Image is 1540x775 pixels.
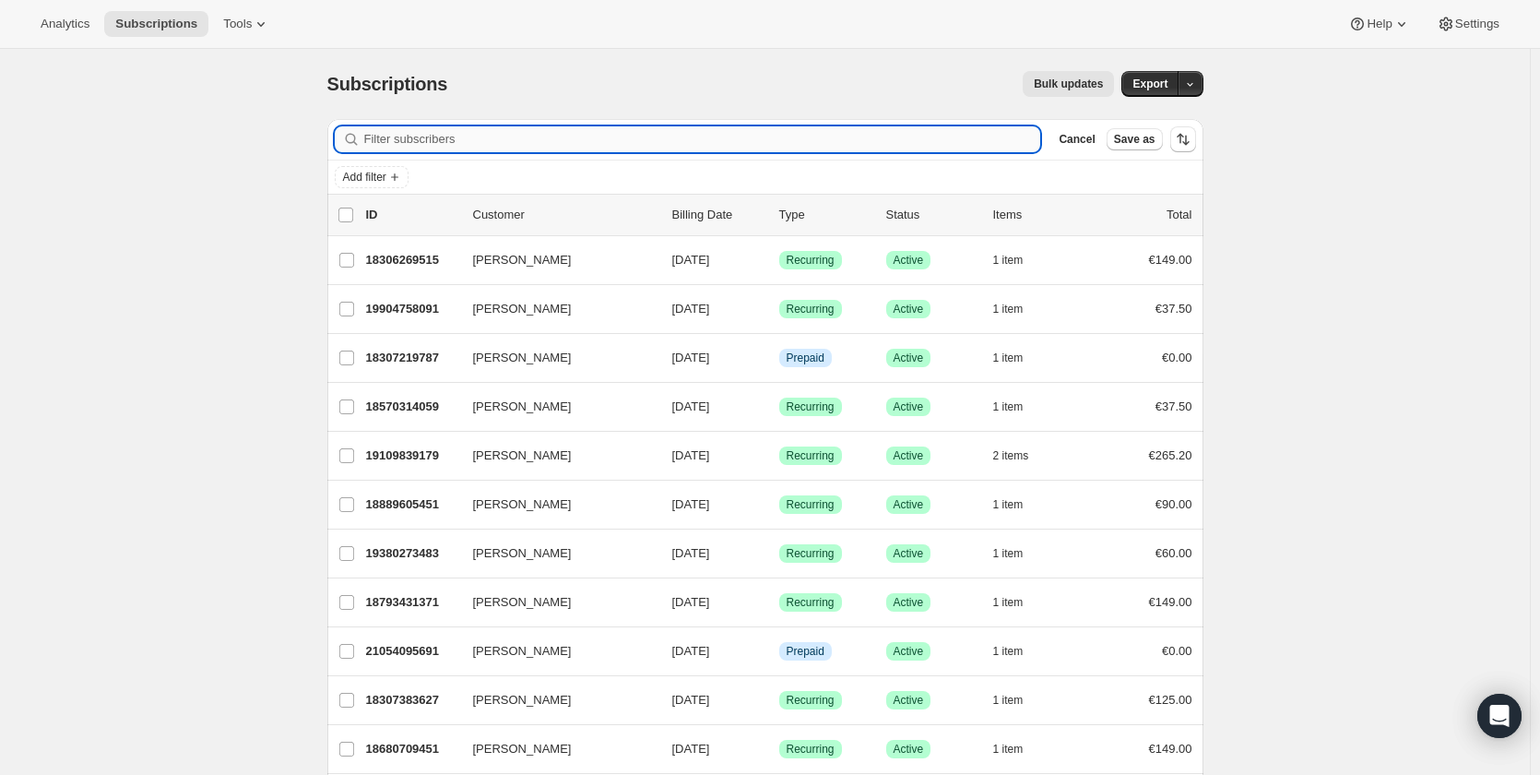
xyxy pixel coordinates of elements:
[894,448,924,463] span: Active
[366,443,1192,469] div: 19109839179[PERSON_NAME][DATE]SuccessRecurringSuccessActive2 items€265.20
[1107,128,1163,150] button: Save as
[894,497,924,512] span: Active
[993,638,1044,664] button: 1 item
[473,544,572,563] span: [PERSON_NAME]
[366,740,458,758] p: 18680709451
[993,644,1024,659] span: 1 item
[30,11,101,37] button: Analytics
[473,300,572,318] span: [PERSON_NAME]
[366,544,458,563] p: 19380273483
[1167,206,1191,224] p: Total
[672,742,710,756] span: [DATE]
[364,126,1041,152] input: Filter subscribers
[1155,546,1192,560] span: €60.00
[787,693,835,708] span: Recurring
[1149,693,1192,707] span: €125.00
[462,734,646,764] button: [PERSON_NAME]
[993,497,1024,512] span: 1 item
[787,351,824,365] span: Prepaid
[1149,448,1192,462] span: €265.20
[1162,644,1192,658] span: €0.00
[993,448,1029,463] span: 2 items
[894,644,924,659] span: Active
[672,253,710,267] span: [DATE]
[462,441,646,471] button: [PERSON_NAME]
[462,686,646,715] button: [PERSON_NAME]
[672,595,710,609] span: [DATE]
[787,448,835,463] span: Recurring
[787,595,835,610] span: Recurring
[993,394,1044,420] button: 1 item
[212,11,281,37] button: Tools
[1051,128,1102,150] button: Cancel
[115,17,197,31] span: Subscriptions
[672,644,710,658] span: [DATE]
[1034,77,1103,91] span: Bulk updates
[993,206,1085,224] div: Items
[473,740,572,758] span: [PERSON_NAME]
[993,742,1024,757] span: 1 item
[366,492,1192,518] div: 18889605451[PERSON_NAME][DATE]SuccessRecurringSuccessActive1 item€90.00
[462,294,646,324] button: [PERSON_NAME]
[462,637,646,666] button: [PERSON_NAME]
[473,349,572,367] span: [PERSON_NAME]
[993,296,1044,322] button: 1 item
[993,345,1044,371] button: 1 item
[462,245,646,275] button: [PERSON_NAME]
[327,74,448,94] span: Subscriptions
[993,247,1044,273] button: 1 item
[366,541,1192,566] div: 19380273483[PERSON_NAME][DATE]SuccessRecurringSuccessActive1 item€60.00
[672,497,710,511] span: [DATE]
[894,546,924,561] span: Active
[672,546,710,560] span: [DATE]
[787,497,835,512] span: Recurring
[462,588,646,617] button: [PERSON_NAME]
[366,251,458,269] p: 18306269515
[41,17,89,31] span: Analytics
[993,687,1044,713] button: 1 item
[787,546,835,561] span: Recurring
[787,302,835,316] span: Recurring
[894,595,924,610] span: Active
[779,206,871,224] div: Type
[366,394,1192,420] div: 18570314059[PERSON_NAME][DATE]SuccessRecurringSuccessActive1 item€37.50
[473,251,572,269] span: [PERSON_NAME]
[993,492,1044,518] button: 1 item
[787,253,835,268] span: Recurring
[672,399,710,413] span: [DATE]
[993,302,1024,316] span: 1 item
[366,300,458,318] p: 19904758091
[787,399,835,414] span: Recurring
[894,302,924,316] span: Active
[462,343,646,373] button: [PERSON_NAME]
[462,539,646,568] button: [PERSON_NAME]
[366,398,458,416] p: 18570314059
[473,447,572,465] span: [PERSON_NAME]
[366,590,1192,615] div: 18793431371[PERSON_NAME][DATE]SuccessRecurringSuccessActive1 item€149.00
[1132,77,1167,91] span: Export
[1155,399,1192,413] span: €37.50
[1162,351,1192,364] span: €0.00
[1337,11,1421,37] button: Help
[894,742,924,757] span: Active
[462,392,646,422] button: [PERSON_NAME]
[366,593,458,612] p: 18793431371
[366,691,458,709] p: 18307383627
[1149,253,1192,267] span: €149.00
[1477,694,1522,738] div: Open Intercom Messenger
[366,247,1192,273] div: 18306269515[PERSON_NAME][DATE]SuccessRecurringSuccessActive1 item€149.00
[894,351,924,365] span: Active
[993,541,1044,566] button: 1 item
[672,448,710,462] span: [DATE]
[894,693,924,708] span: Active
[1149,742,1192,756] span: €149.00
[672,693,710,707] span: [DATE]
[366,495,458,514] p: 18889605451
[366,296,1192,322] div: 19904758091[PERSON_NAME][DATE]SuccessRecurringSuccessActive1 item€37.50
[223,17,252,31] span: Tools
[993,693,1024,708] span: 1 item
[1367,17,1392,31] span: Help
[1023,71,1114,97] button: Bulk updates
[473,206,657,224] p: Customer
[894,399,924,414] span: Active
